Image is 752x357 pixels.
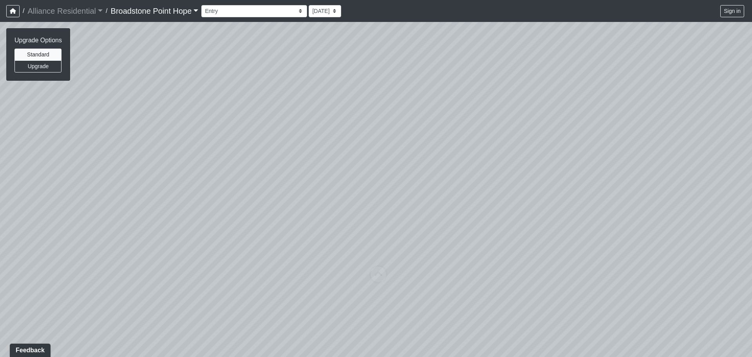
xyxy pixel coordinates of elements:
a: Alliance Residential [27,3,103,19]
button: Standard [14,49,61,61]
span: / [103,3,110,19]
h6: Upgrade Options [14,36,62,44]
a: Broadstone Point Hope [111,3,199,19]
button: Upgrade [14,60,61,72]
iframe: Ybug feedback widget [6,341,52,357]
button: Sign in [720,5,744,17]
span: / [20,3,27,19]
